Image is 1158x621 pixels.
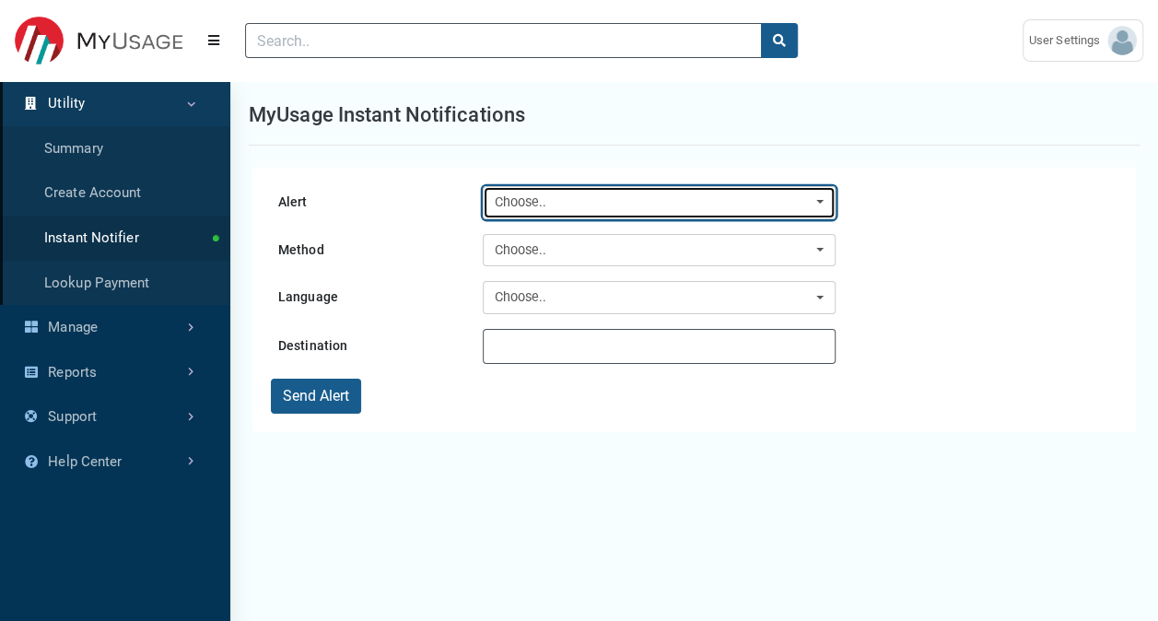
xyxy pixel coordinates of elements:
button: search [761,23,798,58]
button: Menu [197,24,230,57]
h1: MyUsage Instant Notifications [249,100,525,130]
div: Choose.. [495,240,813,261]
div: Choose.. [495,193,813,213]
label: Alert [271,186,483,219]
label: Destination [271,330,483,362]
label: Language [271,281,483,314]
button: Choose.. [483,281,836,314]
span: User Settings [1029,31,1107,50]
button: Send Alert [271,379,361,414]
input: Search [245,23,762,58]
button: Choose.. [483,234,836,267]
button: Choose.. [483,186,836,219]
a: User Settings [1023,19,1143,62]
div: Choose.. [495,287,813,308]
img: ESITESTV3 Logo [15,17,182,65]
label: Method [271,234,483,267]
